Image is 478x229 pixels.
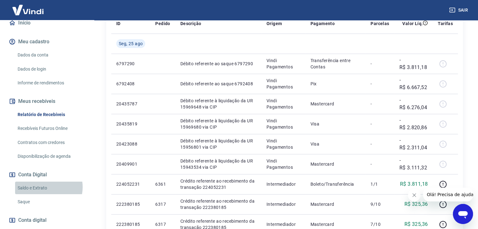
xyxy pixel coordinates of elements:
p: 9/10 [371,201,389,207]
p: Crédito referente ao recebimento da transação 224052231 [180,178,256,190]
p: Intermediador [266,201,300,207]
p: Intermediador [266,181,300,187]
span: Olá! Precisa de ajuda? [4,4,53,9]
p: 20435787 [116,101,145,107]
p: Vindi Pagamentos [266,158,300,170]
a: Saque [15,195,86,208]
a: Dados da conta [15,49,86,61]
p: 6317 [155,201,170,207]
p: Visa [310,141,360,147]
a: Recebíveis Futuros Online [15,122,86,135]
p: Tarifas [438,20,453,27]
p: - [371,101,389,107]
a: Conta digital [8,213,86,227]
p: 6317 [155,221,170,227]
p: - [371,61,389,67]
p: Pedido [155,20,170,27]
p: R$ 3.811,18 [400,180,428,188]
p: 7/10 [371,221,389,227]
a: Contratos com credores [15,136,86,149]
p: Débito referente ao saque 6797290 [180,61,256,67]
p: Mastercard [310,221,360,227]
a: Início [8,16,86,30]
p: -R$ 2.820,86 [399,116,428,131]
p: - [371,121,389,127]
p: Vindi Pagamentos [266,57,300,70]
p: Pagamento [310,20,335,27]
p: 224052231 [116,181,145,187]
p: 1/1 [371,181,389,187]
p: Intermediador [266,221,300,227]
p: 6792408 [116,81,145,87]
p: R$ 325,36 [404,200,428,208]
p: Crédito referente ao recebimento da transação 222380185 [180,198,256,210]
p: 20409901 [116,161,145,167]
a: Informe de rendimentos [15,77,86,89]
iframe: Mensagem da empresa [423,188,473,201]
p: Pix [310,81,360,87]
p: Mastercard [310,201,360,207]
p: Valor Líq. [402,20,423,27]
a: Disponibilização de agenda [15,150,86,163]
p: Débito referente à liquidação da UR 15969680 via CIP [180,118,256,130]
p: ID [116,20,121,27]
iframe: Fechar mensagem [408,189,420,201]
p: Vindi Pagamentos [266,77,300,90]
p: - [371,81,389,87]
p: Descrição [180,20,201,27]
p: Vindi Pagamentos [266,138,300,150]
p: R$ 325,36 [404,221,428,228]
p: Parcelas [371,20,389,27]
p: Débito referente à liquidação da UR 15956801 via CIP [180,138,256,150]
p: Débito referente ao saque 6792408 [180,81,256,87]
p: 222380185 [116,201,145,207]
p: Origem [266,20,282,27]
p: Visa [310,121,360,127]
p: -R$ 6.276,04 [399,96,428,111]
span: Seg, 25 ago [119,40,143,47]
img: Vindi [8,0,48,19]
span: Conta digital [18,216,47,225]
p: -R$ 2.311,04 [399,136,428,152]
p: -R$ 3.111,32 [399,157,428,172]
p: 6797290 [116,61,145,67]
p: Boleto/Transferência [310,181,360,187]
p: 20423088 [116,141,145,147]
p: 20435819 [116,121,145,127]
button: Meu cadastro [8,35,86,49]
p: 6361 [155,181,170,187]
p: Transferência entre Contas [310,57,360,70]
p: -R$ 3.811,18 [399,56,428,71]
p: Débito referente à liquidação da UR 15943534 via CIP [180,158,256,170]
p: - [371,161,389,167]
a: Saldo e Extrato [15,182,86,194]
a: Dados de login [15,63,86,76]
p: Vindi Pagamentos [266,118,300,130]
p: Débito referente à liquidação da UR 15969648 via CIP [180,98,256,110]
p: Mastercard [310,161,360,167]
a: Relatório de Recebíveis [15,108,86,121]
p: -R$ 6.667,52 [399,76,428,91]
p: Mastercard [310,101,360,107]
iframe: Botão para abrir a janela de mensagens [453,204,473,224]
button: Meus recebíveis [8,94,86,108]
button: Sair [448,4,470,16]
button: Conta Digital [8,168,86,182]
p: 222380185 [116,221,145,227]
p: Vindi Pagamentos [266,98,300,110]
p: - [371,141,389,147]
